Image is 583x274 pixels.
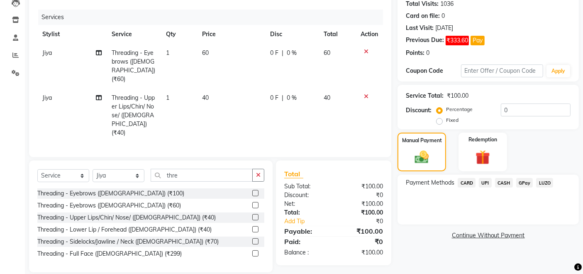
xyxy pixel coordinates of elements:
[461,64,543,77] input: Enter Offer / Coupon Code
[479,178,492,188] span: UPI
[334,191,389,200] div: ₹0
[495,178,513,188] span: CASH
[37,249,182,258] div: Threading - Full Face ([DEMOGRAPHIC_DATA]) (₹299)
[287,49,297,57] span: 0 %
[468,136,497,143] label: Redemption
[278,237,334,247] div: Paid:
[202,49,209,57] span: 60
[536,178,553,188] span: LUZO
[278,200,334,208] div: Net:
[406,36,444,45] div: Previous Due:
[42,49,52,57] span: Jiya
[458,178,476,188] span: CARD
[343,217,390,226] div: ₹0
[282,49,283,57] span: |
[112,49,155,83] span: Threading - Eyebrows ([DEMOGRAPHIC_DATA]) (₹60)
[406,178,454,187] span: Payment Methods
[278,248,334,257] div: Balance :
[447,91,468,100] div: ₹100.00
[37,213,216,222] div: Threading - Upper Lips/Chin/ Nose/ ([DEMOGRAPHIC_DATA]) (₹40)
[37,225,212,234] div: Threading - Lower Lip / Forehead ([DEMOGRAPHIC_DATA]) (₹40)
[202,94,209,101] span: 40
[324,49,330,57] span: 60
[516,178,533,188] span: GPay
[406,49,424,57] div: Points:
[334,200,389,208] div: ₹100.00
[278,191,334,200] div: Discount:
[471,148,495,167] img: _gift.svg
[426,49,429,57] div: 0
[356,25,383,44] th: Action
[278,226,334,236] div: Payable:
[161,25,197,44] th: Qty
[471,36,485,45] button: Pay
[446,116,459,124] label: Fixed
[284,170,303,178] span: Total
[399,231,577,240] a: Continue Without Payment
[37,189,184,198] div: Threading - Eyebrows ([DEMOGRAPHIC_DATA]) (₹100)
[265,25,319,44] th: Disc
[38,10,389,25] div: Services
[278,182,334,191] div: Sub Total:
[37,237,219,246] div: Threading - Sidelocks/Jawline / Neck ([DEMOGRAPHIC_DATA]) (₹70)
[406,12,440,20] div: Card on file:
[197,25,265,44] th: Price
[278,208,334,217] div: Total:
[107,25,161,44] th: Service
[334,182,389,191] div: ₹100.00
[37,25,107,44] th: Stylist
[334,237,389,247] div: ₹0
[287,94,297,102] span: 0 %
[166,94,169,101] span: 1
[324,94,330,101] span: 40
[402,137,442,144] label: Manual Payment
[151,169,253,182] input: Search or Scan
[282,94,283,102] span: |
[270,94,278,102] span: 0 F
[334,226,389,236] div: ₹100.00
[406,67,461,75] div: Coupon Code
[334,208,389,217] div: ₹100.00
[435,24,453,32] div: [DATE]
[446,106,473,113] label: Percentage
[42,94,52,101] span: Jiya
[270,49,278,57] span: 0 F
[278,217,343,226] a: Add Tip
[334,248,389,257] div: ₹100.00
[410,149,433,165] img: _cash.svg
[166,49,169,57] span: 1
[446,36,469,45] span: ₹333.60
[406,106,432,115] div: Discount:
[319,25,356,44] th: Total
[37,201,181,210] div: Threading - Eyebrows ([DEMOGRAPHIC_DATA]) (₹60)
[406,91,444,100] div: Service Total:
[406,24,434,32] div: Last Visit:
[442,12,445,20] div: 0
[546,65,570,77] button: Apply
[112,94,155,136] span: Threading - Upper Lips/Chin/ Nose/ ([DEMOGRAPHIC_DATA]) (₹40)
